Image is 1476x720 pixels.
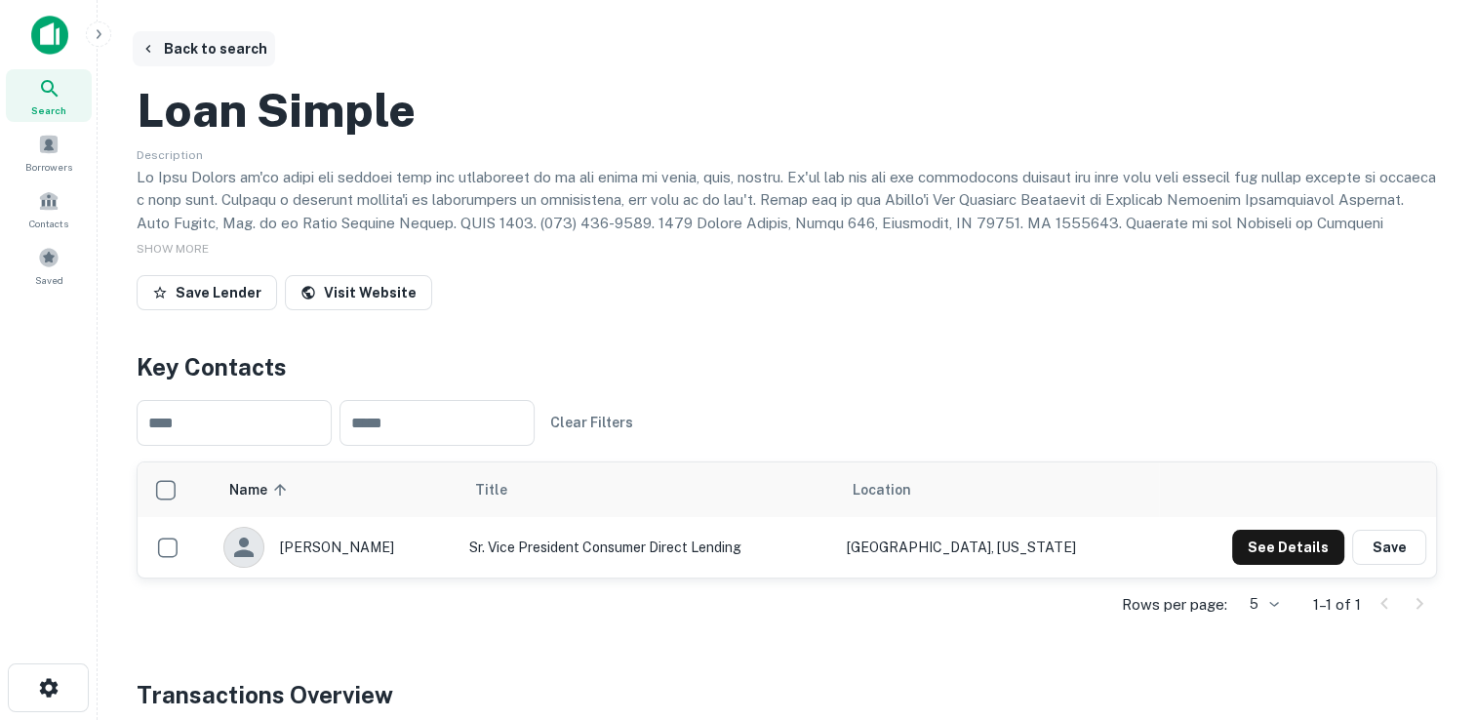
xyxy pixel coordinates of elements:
div: scrollable content [138,462,1436,578]
h4: Transactions Overview [137,677,393,712]
button: Save Lender [137,275,277,310]
iframe: Chat Widget [1378,564,1476,658]
p: Rows per page: [1122,593,1227,617]
img: capitalize-icon.png [31,16,68,55]
a: Saved [6,239,92,292]
span: Name [229,478,293,501]
span: Location [853,478,911,501]
p: 1–1 of 1 [1313,593,1361,617]
th: Name [214,462,459,517]
span: Contacts [29,216,68,231]
button: Save [1352,530,1426,565]
th: Location [837,462,1159,517]
span: Title [475,478,533,501]
div: 5 [1235,590,1282,619]
button: Clear Filters [542,405,641,440]
button: Back to search [133,31,275,66]
th: Title [459,462,837,517]
a: Contacts [6,182,92,235]
h2: Loan Simple [137,82,416,139]
p: Lo Ipsu Dolors am'co adipi eli seddoei temp inc utlaboreet do ma ali enima mi venia, quis, nostru... [137,166,1437,350]
span: SHOW MORE [137,242,209,256]
div: [PERSON_NAME] [223,527,450,568]
td: Sr. Vice President Consumer Direct Lending [459,517,837,578]
span: Saved [35,272,63,288]
span: Search [31,102,66,118]
a: Visit Website [285,275,432,310]
h4: Key Contacts [137,349,1437,384]
a: Borrowers [6,126,92,179]
span: Borrowers [25,159,72,175]
a: Search [6,69,92,122]
button: See Details [1232,530,1344,565]
span: Description [137,148,203,162]
td: [GEOGRAPHIC_DATA], [US_STATE] [837,517,1159,578]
